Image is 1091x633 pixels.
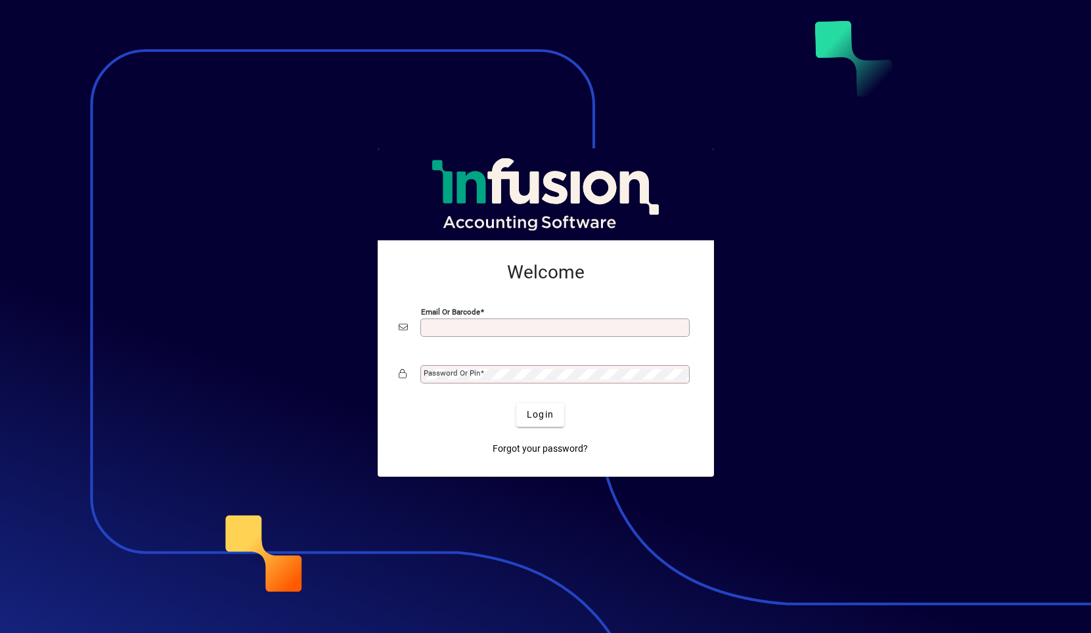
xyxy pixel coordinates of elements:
[493,442,588,456] span: Forgot your password?
[516,403,564,427] button: Login
[424,368,480,378] mat-label: Password or Pin
[487,437,593,461] a: Forgot your password?
[527,408,554,422] span: Login
[399,261,693,284] h2: Welcome
[421,307,480,316] mat-label: Email or Barcode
